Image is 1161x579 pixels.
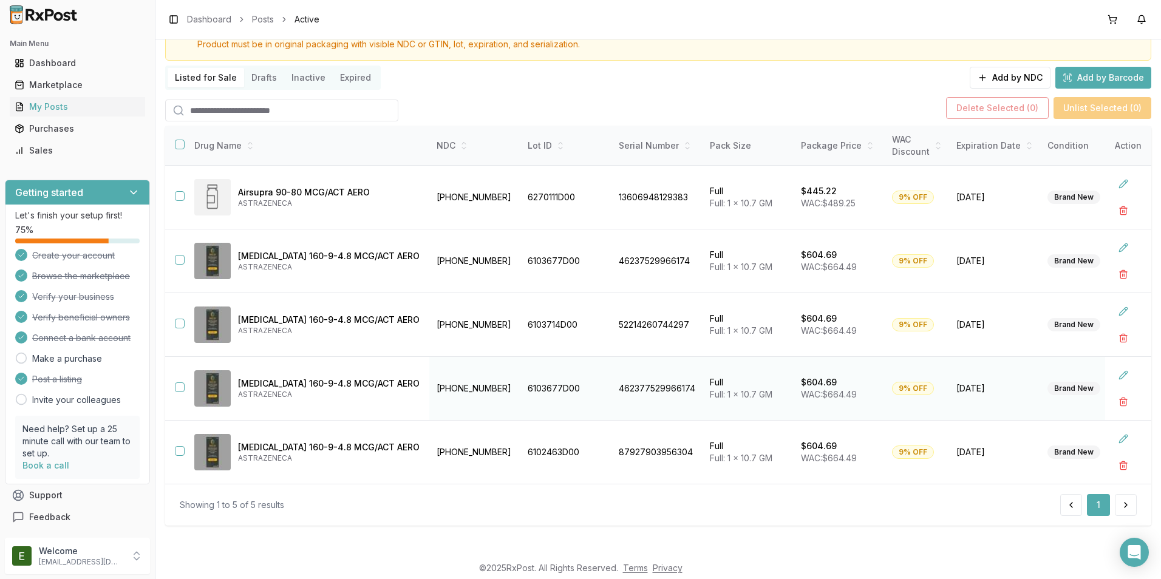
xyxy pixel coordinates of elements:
td: 52214260744297 [611,293,703,357]
button: Delete [1112,327,1134,349]
p: ASTRAZENECA [238,326,420,336]
div: Open Intercom Messenger [1120,538,1149,567]
th: Pack Size [703,126,794,166]
img: Breztri Aerosphere 160-9-4.8 MCG/ACT AERO [194,370,231,407]
td: 46237529966174 [611,229,703,293]
button: Purchases [5,119,150,138]
span: Full: 1 x 10.7 GM [710,325,772,336]
a: Purchases [10,118,145,140]
button: Expired [333,68,378,87]
a: Privacy [653,563,683,573]
button: Delete [1112,391,1134,413]
span: Active [295,13,319,25]
p: Need help? Set up a 25 minute call with our team to set up. [22,423,132,459]
div: 9% OFF [892,445,934,459]
a: Make a purchase [32,353,102,365]
button: Marketplace [5,75,150,95]
p: [MEDICAL_DATA] 160-9-4.8 MCG/ACT AERO [238,314,420,326]
button: Listed for Sale [168,68,244,87]
button: Delete [1112,200,1134,222]
span: Full: 1 x 10.7 GM [710,453,772,463]
button: Delete [1112,263,1134,285]
td: Full [703,421,794,484]
img: Breztri Aerosphere 160-9-4.8 MCG/ACT AERO [194,434,231,470]
div: 9% OFF [892,254,934,268]
p: ASTRAZENECA [238,453,420,463]
p: ASTRAZENECA [238,390,420,399]
div: Drug Name [194,140,420,152]
nav: breadcrumb [187,13,319,25]
span: Browse the marketplace [32,270,130,282]
td: [PHONE_NUMBER] [429,229,520,293]
div: Expiration Date [956,140,1033,152]
td: [PHONE_NUMBER] [429,166,520,229]
p: [MEDICAL_DATA] 160-9-4.8 MCG/ACT AERO [238,378,420,390]
td: 462377529966174 [611,357,703,421]
p: $604.69 [801,440,837,452]
p: $604.69 [801,313,837,325]
a: Terms [623,563,648,573]
img: RxPost Logo [5,5,83,24]
button: Edit [1112,300,1134,322]
span: [DATE] [956,191,1033,203]
td: Full [703,229,794,293]
div: Purchases [15,123,140,135]
span: 75 % [15,224,33,236]
button: Support [5,484,150,506]
h3: Getting started [15,185,83,200]
div: Brand New [1047,318,1100,331]
a: Book a call [22,460,69,470]
button: Feedback [5,506,150,528]
button: Delete [1112,455,1134,476]
img: Airsupra 90-80 MCG/ACT AERO [194,179,231,215]
div: Brand New [1047,382,1100,395]
div: Brand New [1047,191,1100,204]
p: Welcome [39,545,123,557]
button: Inactive [284,68,333,87]
a: Posts [252,13,274,25]
a: Invite your colleagues [32,394,121,406]
span: WAC: $664.49 [801,453,857,463]
td: 6103714D00 [520,293,611,357]
button: Edit [1112,428,1134,450]
span: Create your account [32,249,115,262]
td: [PHONE_NUMBER] [429,421,520,484]
td: [PHONE_NUMBER] [429,357,520,421]
span: [DATE] [956,319,1033,331]
th: Action [1105,126,1151,166]
button: My Posts [5,97,150,117]
td: 6103677D00 [520,229,611,293]
span: [DATE] [956,446,1033,458]
div: Showing 1 to 5 of 5 results [180,499,284,511]
p: $604.69 [801,249,837,261]
td: 6103677D00 [520,357,611,421]
p: [MEDICAL_DATA] 160-9-4.8 MCG/ACT AERO [238,250,420,262]
div: 9% OFF [892,382,934,395]
th: Condition [1040,126,1131,166]
button: Sales [5,141,150,160]
span: Verify beneficial owners [32,311,130,323]
td: 6270111D00 [520,166,611,229]
div: Marketplace [15,79,140,91]
p: [MEDICAL_DATA] 160-9-4.8 MCG/ACT AERO [238,441,420,453]
a: Dashboard [187,13,231,25]
td: 87927903956304 [611,421,703,484]
div: 9% OFF [892,318,934,331]
div: Dashboard [15,57,140,69]
span: Full: 1 x 10.7 GM [710,198,772,208]
p: ASTRAZENECA [238,262,420,272]
div: Serial Number [619,140,695,152]
td: 13606948129383 [611,166,703,229]
img: Breztri Aerosphere 160-9-4.8 MCG/ACT AERO [194,306,231,343]
h2: Main Menu [10,39,145,49]
p: [EMAIL_ADDRESS][DOMAIN_NAME] [39,557,123,567]
a: Dashboard [10,52,145,74]
td: Full [703,166,794,229]
a: My Posts [10,96,145,118]
td: Full [703,357,794,421]
p: $445.22 [801,185,837,197]
button: Add by NDC [970,67,1050,89]
button: Drafts [244,68,284,87]
a: Marketplace [10,74,145,96]
p: Let's finish your setup first! [15,209,140,222]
